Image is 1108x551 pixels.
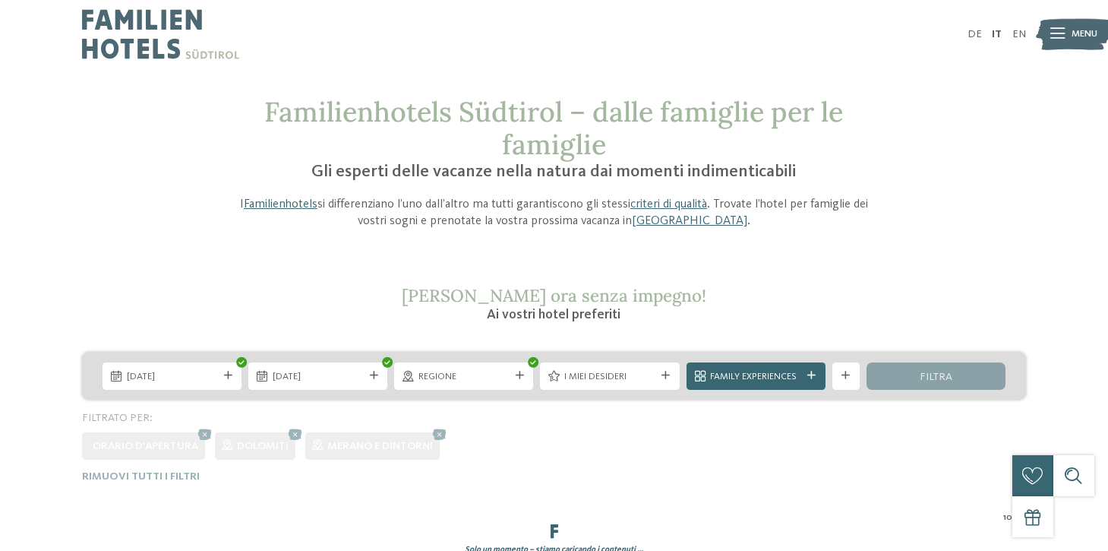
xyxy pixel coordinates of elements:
[632,215,747,227] a: [GEOGRAPHIC_DATA]
[968,29,982,40] a: DE
[127,370,218,384] span: [DATE]
[992,29,1002,40] a: IT
[418,370,510,384] span: Regione
[402,284,706,306] span: [PERSON_NAME] ora senza impegno!
[244,198,317,211] a: Familienhotels
[1003,511,1012,524] span: 10
[229,196,879,230] p: I si differenziano l’uno dall’altro ma tutti garantiscono gli stessi . Trovate l’hotel per famigl...
[1072,27,1097,41] span: Menu
[487,308,620,321] span: Ai vostri hotel preferiti
[273,370,364,384] span: [DATE]
[311,163,796,180] span: Gli esperti delle vacanze nella natura dai momenti indimenticabili
[630,198,707,211] a: criteri di qualità
[710,370,801,384] span: Family Experiences
[1012,29,1026,40] a: EN
[264,94,843,162] span: Familienhotels Südtirol – dalle famiglie per le famiglie
[564,370,655,384] span: I miei desideri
